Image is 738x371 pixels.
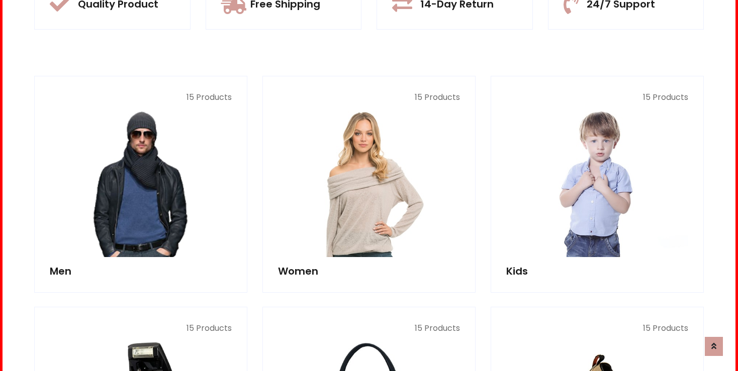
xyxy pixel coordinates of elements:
[278,91,460,103] p: 15 Products
[50,91,232,103] p: 15 Products
[506,322,688,334] p: 15 Products
[50,265,232,277] h5: Men
[278,322,460,334] p: 15 Products
[506,91,688,103] p: 15 Products
[50,322,232,334] p: 15 Products
[506,265,688,277] h5: Kids
[278,265,460,277] h5: Women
